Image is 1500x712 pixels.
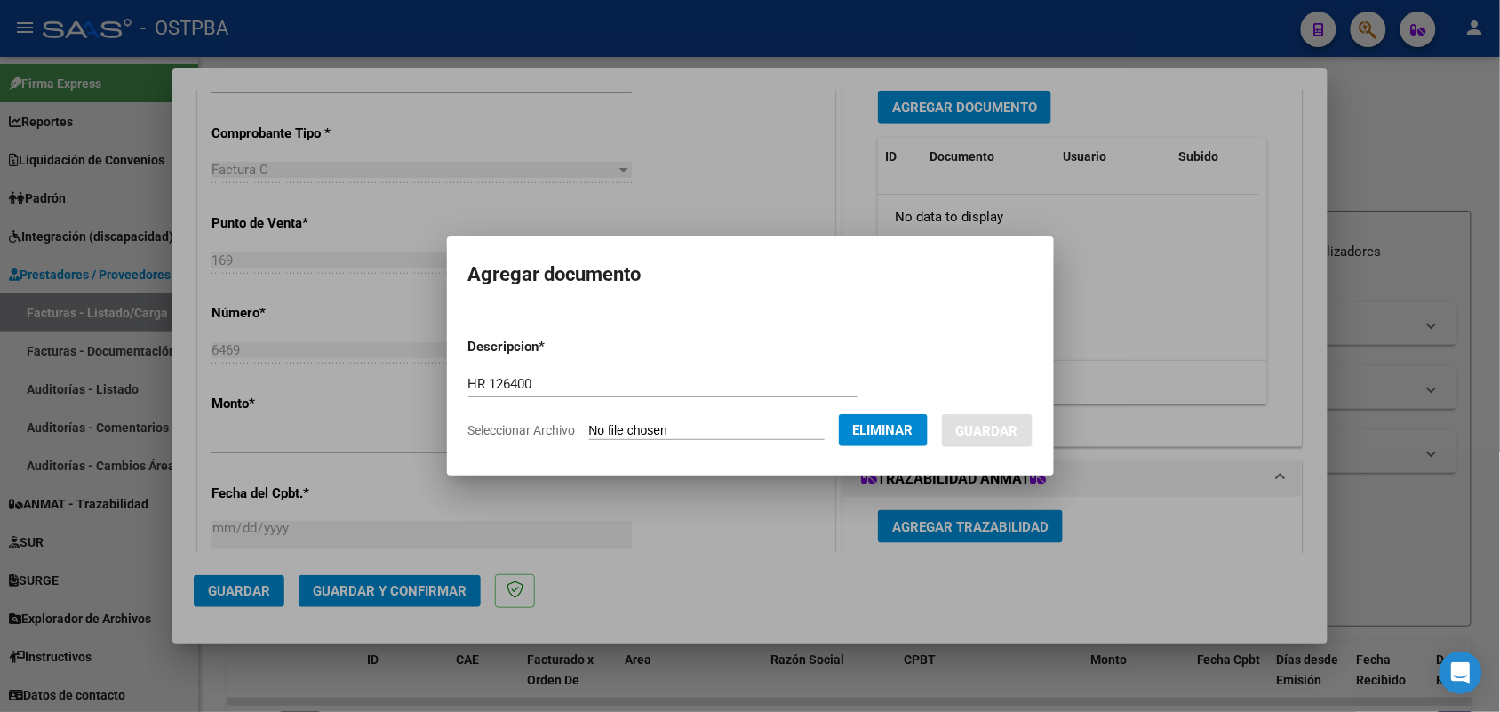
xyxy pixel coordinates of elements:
p: Descripcion [468,337,638,357]
button: Eliminar [839,414,928,446]
span: Guardar [956,423,1018,439]
button: Guardar [942,414,1033,447]
span: Seleccionar Archivo [468,423,576,437]
span: Eliminar [853,422,914,438]
div: Open Intercom Messenger [1440,652,1482,694]
h2: Agregar documento [468,258,1033,292]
